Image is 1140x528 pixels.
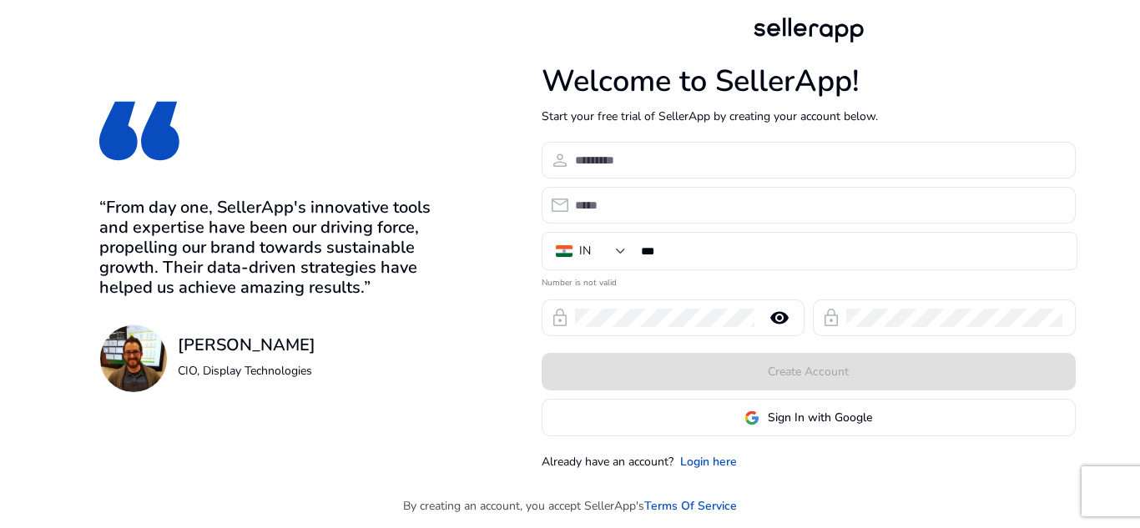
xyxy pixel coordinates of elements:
[542,272,1076,289] mat-error: Number is not valid
[579,242,591,260] div: IN
[821,308,841,328] span: lock
[768,409,872,426] span: Sign In with Google
[542,453,673,470] p: Already have an account?
[178,335,315,355] h3: [PERSON_NAME]
[644,497,737,515] a: Terms Of Service
[680,453,737,470] a: Login here
[550,150,570,170] span: person
[542,399,1076,436] button: Sign In with Google
[178,362,315,380] p: CIO, Display Technologies
[99,198,456,298] h3: “From day one, SellerApp's innovative tools and expertise have been our driving force, propelling...
[542,63,1076,99] h1: Welcome to SellerApp!
[759,308,800,328] mat-icon: remove_red_eye
[744,410,759,425] img: google-logo.svg
[542,108,1076,125] p: Start your free trial of SellerApp by creating your account below.
[550,308,570,328] span: lock
[550,195,570,215] span: email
